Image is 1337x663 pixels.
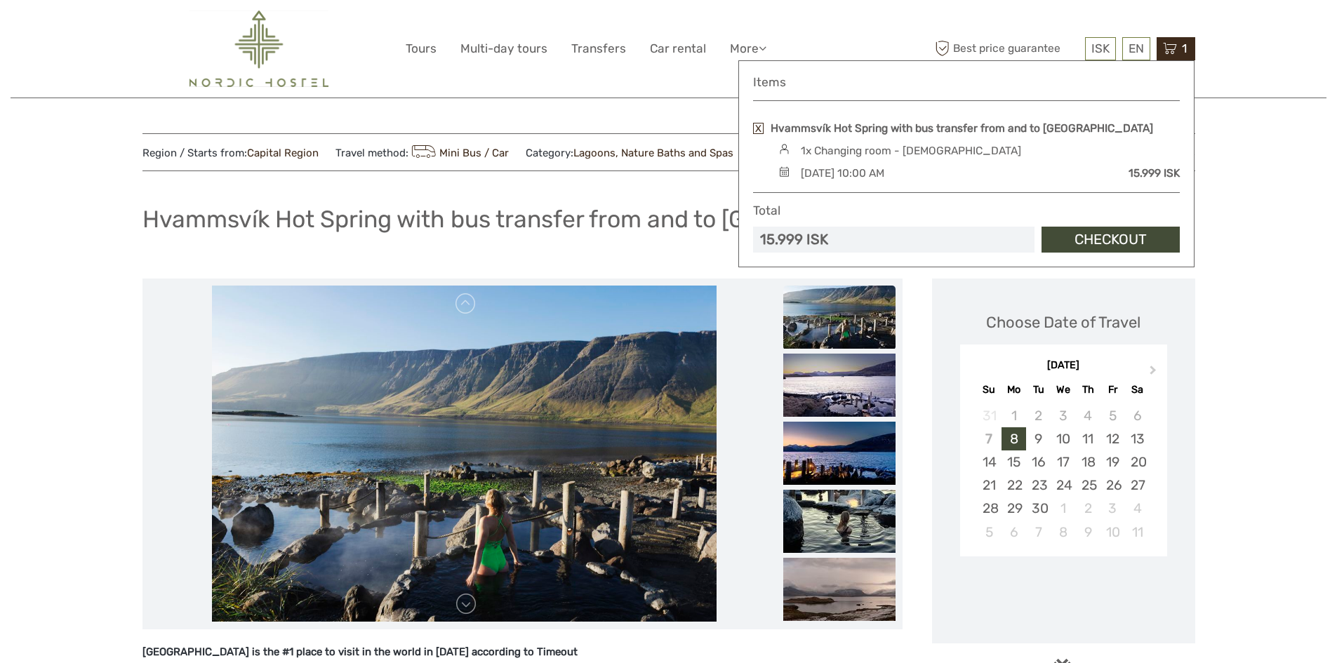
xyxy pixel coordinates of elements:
img: a0092645024d40a7b0c90e53b724a823_slider_thumbnail.jpeg [783,354,896,417]
div: Choose Friday, September 12th, 2025 [1100,427,1125,450]
div: Th [1076,380,1100,399]
a: Lagoons, Nature Baths and Spas [573,147,733,159]
div: Choose Tuesday, October 7th, 2025 [1026,521,1051,544]
div: Choose Tuesday, September 16th, 2025 [1026,450,1051,474]
a: Hvammsvík Hot Spring with bus transfer from and to [GEOGRAPHIC_DATA] [771,121,1153,136]
div: Choose Thursday, September 11th, 2025 [1076,427,1100,450]
div: Choose Sunday, September 14th, 2025 [977,450,1002,474]
div: 15.999 ISK [760,229,828,250]
div: Choose Saturday, September 13th, 2025 [1125,427,1150,450]
span: ISK [1091,41,1110,55]
div: Choose Monday, September 29th, 2025 [1002,497,1026,520]
div: Choose Wednesday, September 10th, 2025 [1051,427,1075,450]
a: Checkout [1042,227,1180,253]
div: Choose Monday, September 22nd, 2025 [1002,474,1026,497]
img: 41534e71f817425fa1bb13796af5d1a0_slider_thumbnail.jpeg [783,286,896,349]
div: [DATE] [960,359,1167,373]
div: Not available Sunday, August 31st, 2025 [977,404,1002,427]
h1: Hvammsvík Hot Spring with bus transfer from and to [GEOGRAPHIC_DATA] [142,205,961,234]
div: Choose Monday, September 8th, 2025 [1002,427,1026,450]
div: Choose Monday, October 6th, 2025 [1002,521,1026,544]
img: 41534e71f817425fa1bb13796af5d1a0_main_slider.jpeg [212,286,717,622]
div: Mo [1002,380,1026,399]
div: Not available Saturday, September 6th, 2025 [1125,404,1150,427]
div: Choose Wednesday, October 8th, 2025 [1051,521,1075,544]
a: More [730,39,766,59]
div: Choose Sunday, September 21st, 2025 [977,474,1002,497]
div: Tu [1026,380,1051,399]
div: Sa [1125,380,1150,399]
img: 4075f79dabce4cc29c40dc1d5bb4bbb2_slider_thumbnail.jpeg [783,558,896,621]
a: Multi-day tours [460,39,547,59]
div: Choose Saturday, October 11th, 2025 [1125,521,1150,544]
div: Su [977,380,1002,399]
button: Next Month [1143,362,1166,384]
div: Choose Saturday, October 4th, 2025 [1125,497,1150,520]
div: Not available Friday, September 5th, 2025 [1100,404,1125,427]
div: Not available Thursday, September 4th, 2025 [1076,404,1100,427]
div: Choose Tuesday, September 9th, 2025 [1026,427,1051,450]
div: Choose Sunday, September 28th, 2025 [977,497,1002,520]
span: Category: [526,146,733,161]
div: month 2025-09 [964,404,1162,544]
a: Capital Region [247,147,319,159]
div: Choose Date of Travel [986,312,1140,333]
img: calendar-black.svg [775,166,794,177]
div: Not available Sunday, September 7th, 2025 [977,427,1002,450]
div: Choose Thursday, October 2nd, 2025 [1076,497,1100,520]
div: Fr [1100,380,1125,399]
div: Choose Friday, October 3rd, 2025 [1100,497,1125,520]
div: Choose Sunday, October 5th, 2025 [977,521,1002,544]
img: e2789be4f5a34e6693e929a7aef51185_slider_thumbnail.jpeg [783,422,896,485]
div: Choose Friday, September 26th, 2025 [1100,474,1125,497]
div: Not available Wednesday, September 3rd, 2025 [1051,404,1075,427]
div: Choose Saturday, September 27th, 2025 [1125,474,1150,497]
div: 1x Changing room - [DEMOGRAPHIC_DATA] [801,143,1021,159]
div: Not available Tuesday, September 2nd, 2025 [1026,404,1051,427]
img: 32eb2386f24e443e936de40c7f2abf66_slider_thumbnail.jpeg [783,490,896,553]
div: Choose Thursday, September 25th, 2025 [1076,474,1100,497]
div: Loading... [1059,593,1068,602]
div: We [1051,380,1075,399]
div: Choose Friday, September 19th, 2025 [1100,450,1125,474]
div: Choose Wednesday, October 1st, 2025 [1051,497,1075,520]
strong: [GEOGRAPHIC_DATA] is the #1 place to visit in the world in [DATE] according to Timeout [142,645,578,658]
div: Choose Thursday, October 9th, 2025 [1076,521,1100,544]
img: 2454-61f15230-a6bf-4303-aa34-adabcbdb58c5_logo_big.png [189,11,328,87]
span: 1 [1180,41,1189,55]
img: person.svg [775,144,794,154]
div: Choose Wednesday, September 24th, 2025 [1051,474,1075,497]
a: Transfers [571,39,626,59]
div: Choose Thursday, September 18th, 2025 [1076,450,1100,474]
a: Tours [406,39,437,59]
h4: Items [753,75,1180,90]
span: Best price guarantee [932,37,1082,60]
a: Car rental [650,39,706,59]
div: Choose Wednesday, September 17th, 2025 [1051,450,1075,474]
div: Not available Monday, September 1st, 2025 [1002,404,1026,427]
a: Mini Bus / Car [408,147,510,159]
div: Choose Tuesday, September 30th, 2025 [1026,497,1051,520]
div: Choose Saturday, September 20th, 2025 [1125,450,1150,474]
span: Region / Starts from: [142,146,319,161]
div: 15.999 ISK [1129,166,1180,181]
div: [DATE] 10:00 AM [801,166,884,181]
div: EN [1122,37,1150,60]
h4: Total [753,203,780,218]
div: Choose Friday, October 10th, 2025 [1100,521,1125,544]
div: Choose Tuesday, September 23rd, 2025 [1026,474,1051,497]
span: Travel method: [335,142,510,162]
div: Choose Monday, September 15th, 2025 [1002,450,1026,474]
